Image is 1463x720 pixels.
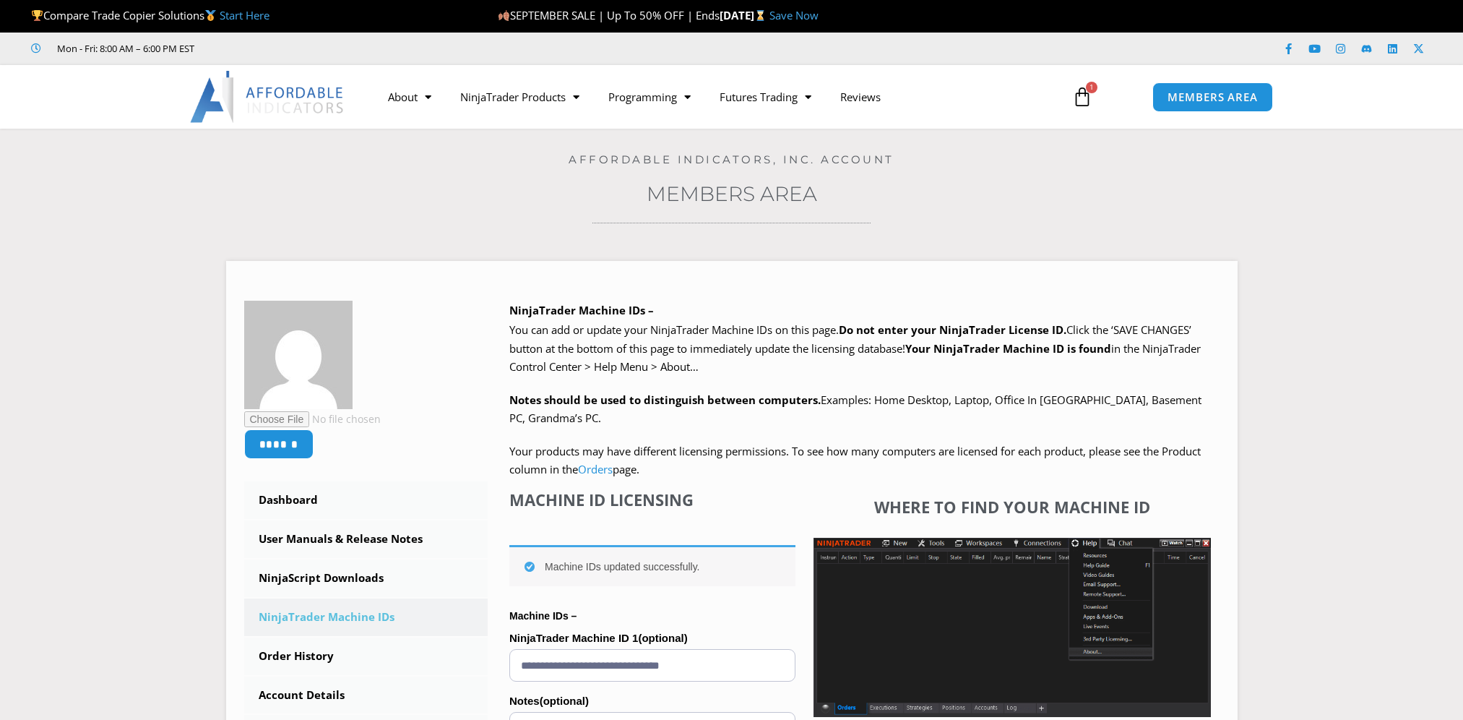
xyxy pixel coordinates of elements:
[594,80,705,113] a: Programming
[814,497,1211,516] h4: Where to find your Machine ID
[1152,82,1273,112] a: MEMBERS AREA
[647,181,817,206] a: Members Area
[244,520,488,558] a: User Manuals & Release Notes
[509,322,1201,374] span: Click the ‘SAVE CHANGES’ button at the bottom of this page to immediately update the licensing da...
[509,610,577,622] strong: Machine IDs –
[374,80,446,113] a: About
[1050,76,1114,118] a: 1
[755,10,766,21] img: ⌛
[244,301,353,409] img: 19b280898f3687ba2133f432038831e714c1f8347bfdf76545eda7ae1b8383ec
[190,71,345,123] img: LogoAI | Affordable Indicators – NinjaTrader
[509,444,1201,477] span: Your products may have different licensing permissions. To see how many computers are licensed fo...
[31,8,269,22] span: Compare Trade Copier Solutions
[205,10,216,21] img: 🥇
[509,322,839,337] span: You can add or update your NinjaTrader Machine IDs on this page.
[215,41,431,56] iframe: Customer reviews powered by Trustpilot
[244,677,488,714] a: Account Details
[509,490,795,509] h4: Machine ID Licensing
[374,80,1056,113] nav: Menu
[509,545,795,586] div: Machine IDs updated successfully.
[499,10,509,21] img: 🍂
[1168,92,1258,103] span: MEMBERS AREA
[578,462,613,476] a: Orders
[220,8,269,22] a: Start Here
[540,695,589,707] span: (optional)
[720,8,769,22] strong: [DATE]
[498,8,720,22] span: SEPTEMBER SALE | Up To 50% OFF | Ends
[32,10,43,21] img: 🏆
[705,80,826,113] a: Futures Trading
[244,638,488,675] a: Order History
[1086,82,1097,93] span: 1
[905,341,1111,356] strong: Your NinjaTrader Machine ID is found
[509,303,654,317] b: NinjaTrader Machine IDs –
[244,560,488,597] a: NinjaScript Downloads
[814,538,1211,717] img: Screenshot 2025-01-17 1155544 | Affordable Indicators – NinjaTrader
[826,80,895,113] a: Reviews
[509,627,795,649] label: NinjaTrader Machine ID 1
[509,393,1201,426] span: Examples: Home Desktop, Laptop, Office In [GEOGRAPHIC_DATA], Basement PC, Grandma’s PC.
[244,481,488,519] a: Dashboard
[509,393,821,407] strong: Notes should be used to distinguish between computers.
[638,632,687,644] span: (optional)
[244,599,488,636] a: NinjaTrader Machine IDs
[839,322,1066,337] b: Do not enter your NinjaTrader License ID.
[446,80,594,113] a: NinjaTrader Products
[509,690,795,712] label: Notes
[769,8,819,22] a: Save Now
[53,40,194,57] span: Mon - Fri: 8:00 AM – 6:00 PM EST
[569,153,894,166] a: Affordable Indicators, Inc. Account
